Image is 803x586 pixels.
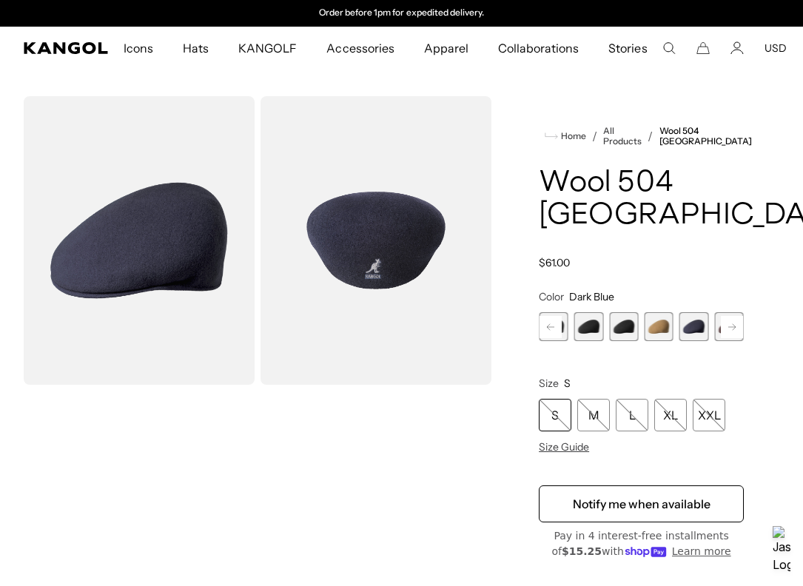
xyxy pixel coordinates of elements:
a: Apparel [409,27,483,70]
span: Hats [183,27,209,70]
div: 2 of 12 [539,312,568,341]
button: Notify me when available [539,485,744,522]
a: Accessories [312,27,409,70]
label: Black [574,312,603,341]
span: Icons [124,27,153,70]
a: KANGOLF [224,27,312,70]
button: USD [765,41,787,55]
span: Stories [608,27,647,70]
h1: Wool 504 [GEOGRAPHIC_DATA] [539,167,744,232]
div: 4 of 12 [609,312,638,341]
label: Black/Gold [609,312,638,341]
span: Size [539,377,559,390]
span: S [564,377,571,390]
a: Stories [594,27,662,70]
div: 5 of 12 [645,312,673,341]
button: Cart [696,41,710,55]
span: Collaborations [498,27,579,70]
img: color-dark-blue [261,96,491,385]
p: Order before 1pm for expedited delivery. [319,7,484,19]
span: Home [558,131,586,141]
summary: Search here [662,41,676,55]
a: Hats [168,27,224,70]
span: $61.00 [539,256,570,269]
span: Accessories [326,27,394,70]
label: Dark Flannel [539,312,568,341]
span: KANGOLF [238,27,297,70]
a: Home [545,129,586,143]
div: 6 of 12 [679,312,708,341]
product-gallery: Gallery Viewer [24,96,491,385]
div: Announcement [249,7,554,19]
div: 2 of 2 [249,7,554,19]
div: L [616,399,648,431]
div: XXL [693,399,725,431]
a: Wool 504 [GEOGRAPHIC_DATA] [659,126,752,146]
span: Apparel [424,27,468,70]
img: color-dark-blue [24,96,255,385]
label: Camel [645,312,673,341]
slideshow-component: Announcement bar [249,7,554,19]
nav: breadcrumbs [539,126,744,146]
div: M [577,399,610,431]
a: Account [730,41,744,55]
div: 3 of 12 [574,312,603,341]
label: Dark Blue [679,312,708,341]
span: Color [539,290,564,303]
span: Size Guide [539,440,589,454]
label: Espresso [714,312,743,341]
a: All Products [603,126,642,146]
a: Kangol [24,42,109,54]
li: / [586,127,597,145]
span: Dark Blue [569,290,614,303]
div: S [539,399,571,431]
li: / [642,127,653,145]
div: XL [654,399,687,431]
div: 7 of 12 [714,312,743,341]
a: Collaborations [483,27,594,70]
a: Icons [109,27,168,70]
